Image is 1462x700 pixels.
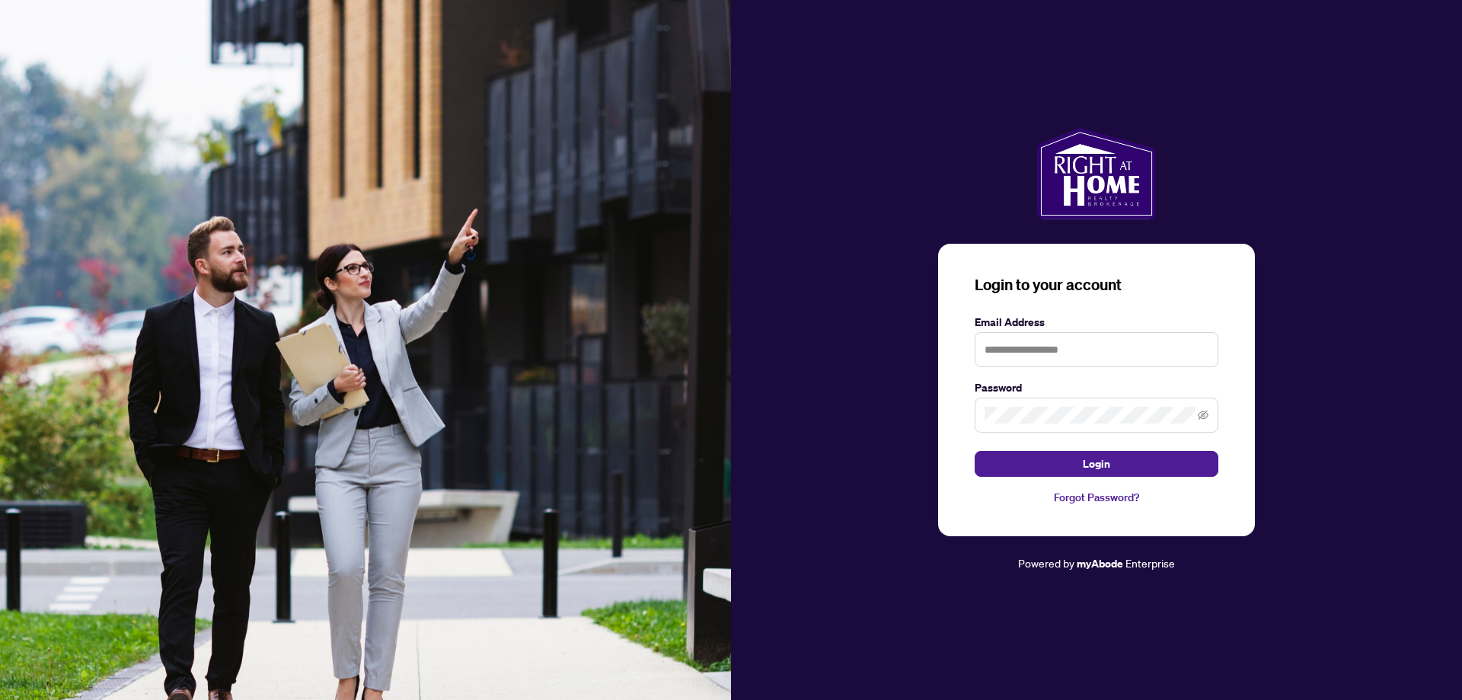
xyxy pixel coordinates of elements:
span: Powered by [1018,556,1074,570]
img: ma-logo [1037,128,1155,219]
a: myAbode [1077,555,1123,572]
label: Email Address [975,314,1218,331]
span: eye-invisible [1198,410,1208,420]
a: Forgot Password? [975,489,1218,506]
label: Password [975,379,1218,396]
h3: Login to your account [975,274,1218,296]
span: Enterprise [1125,556,1175,570]
button: Login [975,451,1218,477]
span: Login [1083,452,1110,476]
